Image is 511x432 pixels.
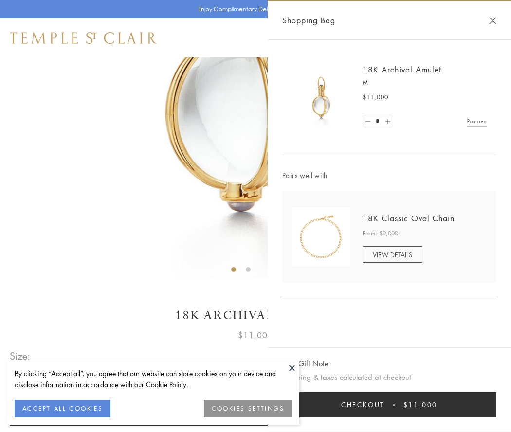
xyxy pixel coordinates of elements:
[363,229,398,238] span: From: $9,000
[363,115,373,127] a: Set quantity to 0
[10,348,31,364] span: Size:
[383,115,392,127] a: Set quantity to 2
[282,392,496,417] button: Checkout $11,000
[10,32,157,44] img: Temple St. Clair
[238,329,273,342] span: $11,000
[363,64,441,75] a: 18K Archival Amulet
[363,213,455,224] a: 18K Classic Oval Chain
[363,246,422,263] a: VIEW DETAILS
[15,368,292,390] div: By clicking “Accept all”, you agree that our website can store cookies on your device and disclos...
[292,208,350,266] img: N88865-OV18
[363,78,487,88] p: M
[282,358,328,370] button: Add Gift Note
[341,399,384,410] span: Checkout
[282,170,496,181] span: Pairs well with
[10,307,501,324] h1: 18K Archival Amulet
[403,399,438,410] span: $11,000
[282,371,496,383] p: Shipping & taxes calculated at checkout
[489,17,496,24] button: Close Shopping Bag
[282,14,335,27] span: Shopping Bag
[373,250,412,259] span: VIEW DETAILS
[198,4,309,14] p: Enjoy Complimentary Delivery & Returns
[467,116,487,126] a: Remove
[363,92,388,102] span: $11,000
[15,400,110,417] button: ACCEPT ALL COOKIES
[204,400,292,417] button: COOKIES SETTINGS
[292,68,350,126] img: 18K Archival Amulet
